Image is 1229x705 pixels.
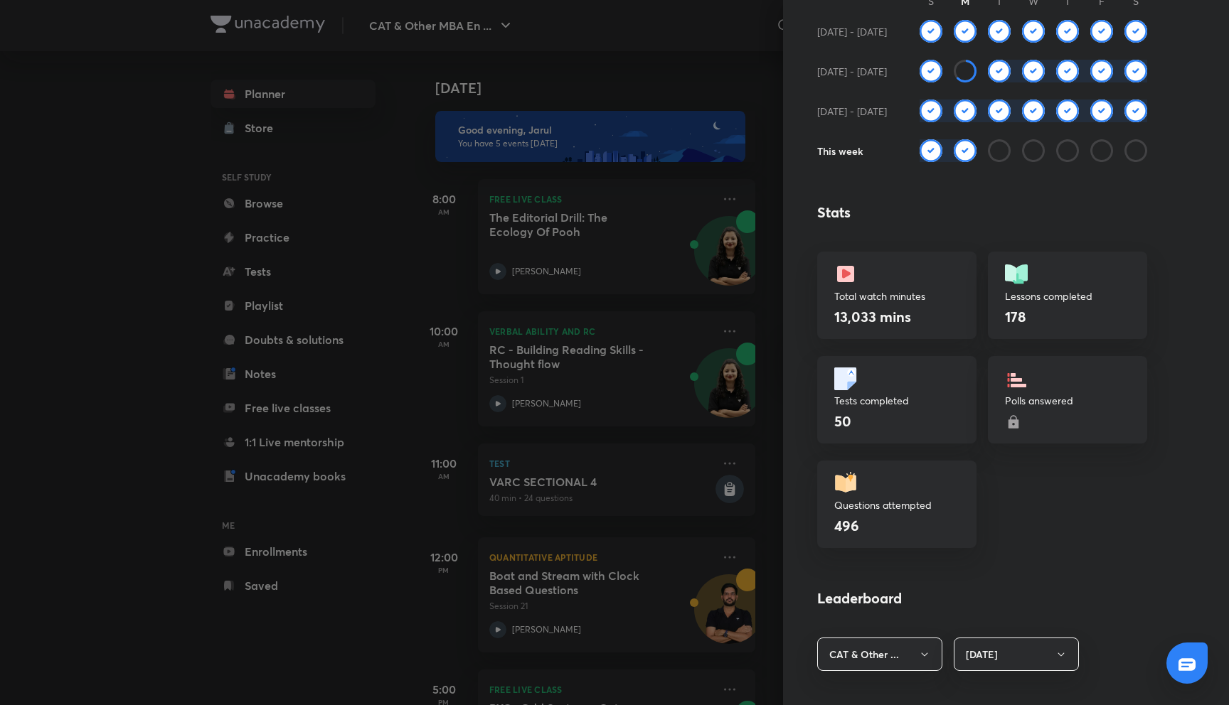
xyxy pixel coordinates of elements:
[920,20,942,43] img: check rounded
[954,139,977,162] img: check rounded
[1124,60,1147,82] img: check rounded
[954,20,977,43] img: check rounded
[1124,20,1147,43] img: check rounded
[817,637,942,671] button: CAT & Other ...
[920,139,942,162] img: check rounded
[1022,99,1045,122] img: check rounded
[834,516,859,535] h4: 496
[1022,60,1045,82] img: check rounded
[834,411,851,431] h4: 50
[1005,307,1026,326] h4: 178
[817,588,1147,609] h4: Leaderboard
[834,307,911,326] h4: 13,033 mins
[834,289,959,303] p: Total watch minutes
[1022,20,1045,43] img: check rounded
[1056,99,1079,122] img: check rounded
[1005,289,1130,303] p: Lessons completed
[1090,99,1113,122] img: check rounded
[834,393,959,408] p: Tests completed
[1005,393,1130,408] p: Polls answered
[1090,20,1113,43] img: check rounded
[920,60,942,82] img: check rounded
[988,99,1011,122] img: check rounded
[817,64,887,79] h6: [DATE] - [DATE]
[954,99,977,122] img: check rounded
[817,24,887,39] h6: [DATE] - [DATE]
[817,104,887,119] h6: [DATE] - [DATE]
[954,637,1079,671] button: [DATE]
[988,60,1011,82] img: check rounded
[1124,99,1147,122] img: check rounded
[817,202,1147,223] h4: Stats
[1056,20,1079,43] img: check rounded
[1056,60,1079,82] img: check rounded
[834,497,959,512] p: Questions attempted
[988,20,1011,43] img: check rounded
[1090,60,1113,82] img: check rounded
[920,99,942,122] img: check rounded
[817,144,863,158] h6: This week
